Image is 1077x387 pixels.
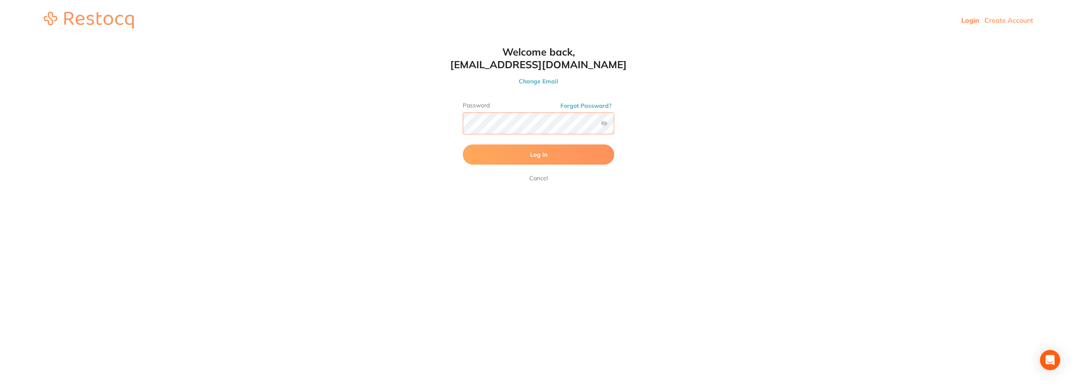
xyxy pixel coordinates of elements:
[463,144,614,165] button: Log In
[1040,350,1060,370] div: Open Intercom Messenger
[530,151,547,158] span: Log In
[463,102,614,109] label: Password
[961,16,979,24] a: Login
[446,77,631,85] button: Change Email
[446,45,631,71] h1: Welcome back, [EMAIL_ADDRESS][DOMAIN_NAME]
[44,12,134,29] img: restocq_logo.svg
[558,102,614,109] button: Forgot Password?
[984,16,1033,24] a: Create Account
[528,173,549,183] a: Cancel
